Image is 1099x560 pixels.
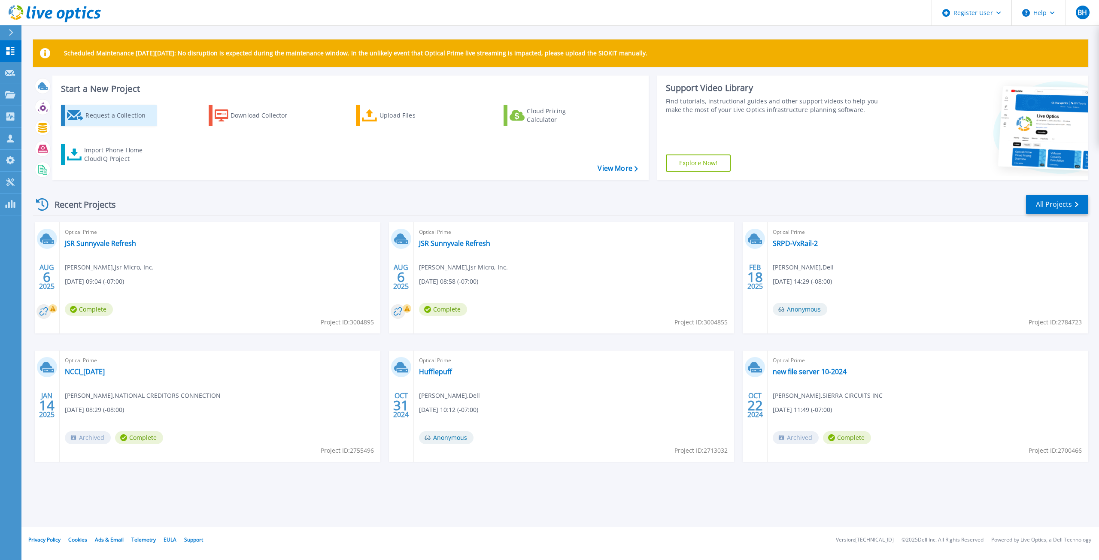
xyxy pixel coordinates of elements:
[747,390,763,421] div: OCT 2024
[131,536,156,543] a: Telemetry
[419,356,729,365] span: Optical Prime
[527,107,595,124] div: Cloud Pricing Calculator
[68,536,87,543] a: Cookies
[1026,195,1088,214] a: All Projects
[773,263,834,272] span: [PERSON_NAME] , Dell
[836,537,894,543] li: Version: [TECHNICAL_ID]
[393,390,409,421] div: OCT 2024
[39,261,55,293] div: AUG 2025
[419,239,490,248] a: JSR Sunnyvale Refresh
[65,239,136,248] a: JSR Sunnyvale Refresh
[164,536,176,543] a: EULA
[209,105,304,126] a: Download Collector
[43,273,51,281] span: 6
[419,303,467,316] span: Complete
[115,431,163,444] span: Complete
[1078,9,1087,16] span: BH
[504,105,599,126] a: Cloud Pricing Calculator
[321,446,374,455] span: Project ID: 2755496
[419,263,508,272] span: [PERSON_NAME] , Jsr Micro, Inc.
[393,261,409,293] div: AUG 2025
[65,303,113,316] span: Complete
[598,164,638,173] a: View More
[666,82,889,94] div: Support Video Library
[65,405,124,415] span: [DATE] 08:29 (-08:00)
[773,391,883,400] span: [PERSON_NAME] , SIERRA CIRCUITS INC
[65,277,124,286] span: [DATE] 09:04 (-07:00)
[61,105,157,126] a: Request a Collection
[184,536,203,543] a: Support
[231,107,299,124] div: Download Collector
[991,537,1091,543] li: Powered by Live Optics, a Dell Technology
[419,277,478,286] span: [DATE] 08:58 (-07:00)
[64,50,647,57] p: Scheduled Maintenance [DATE][DATE]: No disruption is expected during the maintenance window. In t...
[397,273,405,281] span: 6
[33,194,128,215] div: Recent Projects
[356,105,452,126] a: Upload Files
[747,261,763,293] div: FEB 2025
[39,402,55,409] span: 14
[65,227,375,237] span: Optical Prime
[28,536,61,543] a: Privacy Policy
[1029,318,1082,327] span: Project ID: 2784723
[61,84,638,94] h3: Start a New Project
[95,536,124,543] a: Ads & Email
[747,402,763,409] span: 22
[393,402,409,409] span: 31
[65,356,375,365] span: Optical Prime
[666,154,731,172] a: Explore Now!
[674,446,728,455] span: Project ID: 2713032
[773,367,847,376] a: new file server 10-2024
[747,273,763,281] span: 18
[773,227,1083,237] span: Optical Prime
[85,107,154,124] div: Request a Collection
[666,97,889,114] div: Find tutorials, instructional guides and other support videos to help you make the most of your L...
[773,303,827,316] span: Anonymous
[1029,446,1082,455] span: Project ID: 2700466
[65,431,111,444] span: Archived
[65,367,105,376] a: NCCI_[DATE]
[419,227,729,237] span: Optical Prime
[773,356,1083,365] span: Optical Prime
[379,107,448,124] div: Upload Files
[773,239,818,248] a: SRPD-VxRail-2
[419,391,480,400] span: [PERSON_NAME] , Dell
[773,405,832,415] span: [DATE] 11:49 (-07:00)
[321,318,374,327] span: Project ID: 3004895
[674,318,728,327] span: Project ID: 3004855
[419,367,452,376] a: Hufflepuff
[65,263,154,272] span: [PERSON_NAME] , Jsr Micro, Inc.
[419,431,474,444] span: Anonymous
[823,431,871,444] span: Complete
[902,537,984,543] li: © 2025 Dell Inc. All Rights Reserved
[84,146,151,163] div: Import Phone Home CloudIQ Project
[39,390,55,421] div: JAN 2025
[773,431,819,444] span: Archived
[419,405,478,415] span: [DATE] 10:12 (-07:00)
[65,391,221,400] span: [PERSON_NAME] , NATIONAL CREDITORS CONNECTION
[773,277,832,286] span: [DATE] 14:29 (-08:00)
